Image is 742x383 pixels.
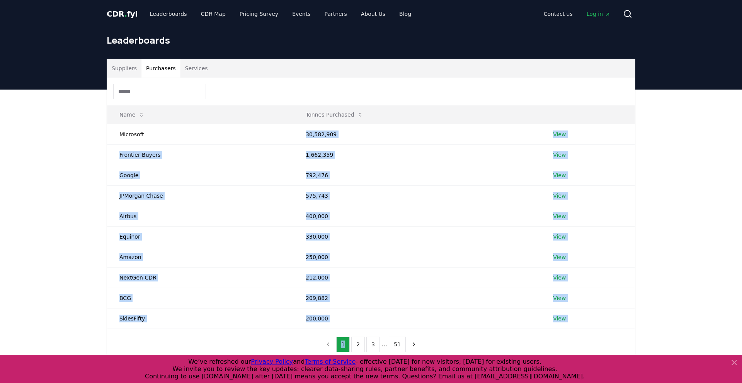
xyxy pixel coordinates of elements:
[553,315,566,322] a: View
[553,192,566,200] a: View
[538,7,617,21] nav: Main
[107,288,293,308] td: BCG
[107,9,138,19] span: CDR fyi
[293,144,541,165] td: 1,662,359
[553,171,566,179] a: View
[107,144,293,165] td: Frontier Buyers
[366,337,380,352] button: 3
[286,7,317,21] a: Events
[293,308,541,329] td: 200,000
[141,59,180,78] button: Purchasers
[587,10,611,18] span: Log in
[107,185,293,206] td: JPMorgan Chase
[195,7,232,21] a: CDR Map
[538,7,579,21] a: Contact us
[293,124,541,144] td: 30,582,909
[293,165,541,185] td: 792,476
[407,337,420,352] button: next page
[553,130,566,138] a: View
[393,7,417,21] a: Blog
[351,337,365,352] button: 2
[113,107,151,122] button: Name
[293,226,541,247] td: 330,000
[107,247,293,267] td: Amazon
[293,267,541,288] td: 212,000
[107,226,293,247] td: Equinor
[293,288,541,308] td: 209,882
[293,206,541,226] td: 400,000
[580,7,617,21] a: Log in
[336,337,350,352] button: 1
[107,8,138,19] a: CDR.fyi
[107,206,293,226] td: Airbus
[355,7,391,21] a: About Us
[144,7,193,21] a: Leaderboards
[553,294,566,302] a: View
[107,165,293,185] td: Google
[107,124,293,144] td: Microsoft
[107,267,293,288] td: NextGen CDR
[124,9,127,19] span: .
[107,308,293,329] td: SkiesFifty
[553,151,566,159] a: View
[381,340,387,349] li: ...
[553,274,566,281] a: View
[293,185,541,206] td: 575,743
[553,253,566,261] a: View
[180,59,213,78] button: Services
[300,107,369,122] button: Tonnes Purchased
[553,212,566,220] a: View
[318,7,353,21] a: Partners
[144,7,417,21] nav: Main
[233,7,284,21] a: Pricing Survey
[293,247,541,267] td: 250,000
[107,34,635,46] h1: Leaderboards
[389,337,406,352] button: 51
[553,233,566,241] a: View
[107,59,141,78] button: Suppliers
